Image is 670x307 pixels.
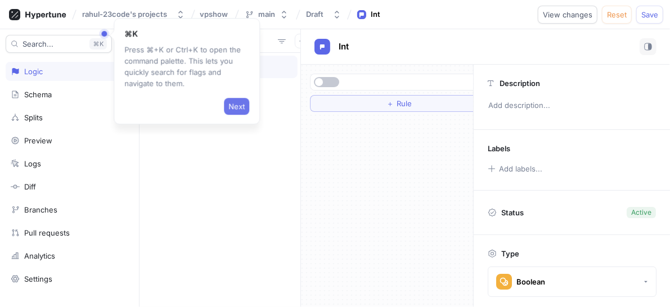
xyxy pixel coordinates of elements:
p: Labels [488,144,510,153]
button: Draft [302,5,346,24]
button: Add labels... [484,161,546,176]
button: Save [636,6,663,24]
span: Reset [607,11,627,18]
div: Schema [24,90,52,99]
p: Add description... [483,96,660,115]
button: View changes [538,6,597,24]
button: main [240,5,293,24]
div: Analytics [24,251,55,260]
div: Preview [24,136,52,145]
button: Search...K [6,35,112,53]
div: Logic [24,67,43,76]
div: Pull requests [24,228,70,237]
span: Search... [23,40,53,47]
div: Logs [24,159,41,168]
span: Int [339,42,349,51]
button: Reset [602,6,632,24]
p: Type [501,249,519,258]
button: ＋Rule [310,95,489,112]
button: Boolean [488,267,656,297]
div: Branches [24,205,57,214]
div: rahul-23code's projects [82,10,167,19]
button: rahul-23code's projects [78,5,190,24]
div: Boolean [516,277,545,287]
div: K [89,38,107,49]
span: ＋ [387,100,394,107]
div: main [258,10,275,19]
p: Press ⌘+K or Ctrl+K to open the command palette. This lets you quickly search for flags and navig... [124,44,249,89]
span: Rule [397,100,412,107]
div: Draft [306,10,323,19]
p: ⌘K [124,28,249,39]
span: View changes [543,11,592,18]
div: Active [631,207,651,218]
div: Int [371,9,380,20]
span: Save [641,11,658,18]
p: Description [500,79,540,88]
div: Settings [24,274,52,283]
div: Splits [24,113,43,122]
div: Diff [24,182,36,191]
p: Status [501,205,524,220]
span: vpshow [200,10,228,18]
